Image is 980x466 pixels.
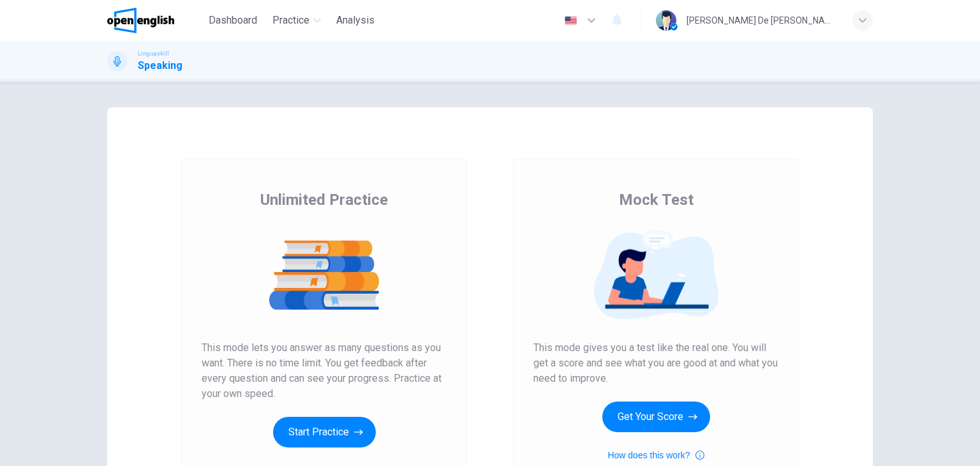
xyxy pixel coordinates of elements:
[138,49,169,58] span: Linguaskill
[209,13,257,28] span: Dashboard
[273,417,376,447] button: Start Practice
[138,58,182,73] h1: Speaking
[687,13,837,28] div: [PERSON_NAME] De [PERSON_NAME]
[107,8,204,33] a: OpenEnglish logo
[331,9,380,32] button: Analysis
[336,13,375,28] span: Analysis
[619,190,694,210] span: Mock Test
[107,8,174,33] img: OpenEnglish logo
[563,16,579,26] img: en
[656,10,676,31] img: Profile picture
[260,190,388,210] span: Unlimited Practice
[267,9,326,32] button: Practice
[602,402,710,432] button: Get Your Score
[533,340,778,386] span: This mode gives you a test like the real one. You will get a score and see what you are good at a...
[202,340,447,402] span: This mode lets you answer as many questions as you want. There is no time limit. You get feedback...
[204,9,262,32] button: Dashboard
[272,13,309,28] span: Practice
[607,447,704,463] button: How does this work?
